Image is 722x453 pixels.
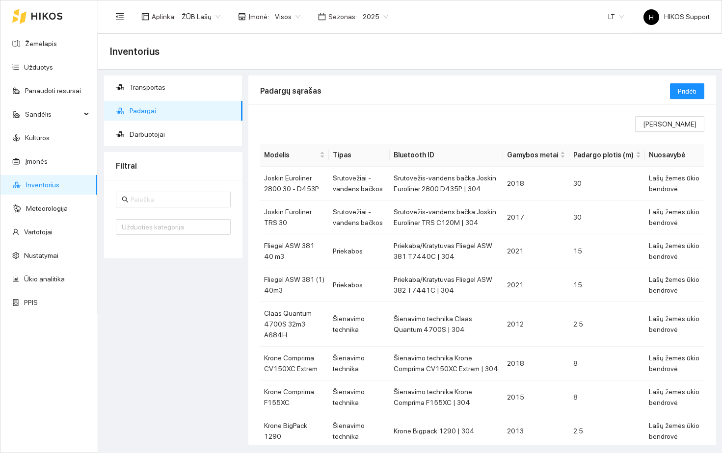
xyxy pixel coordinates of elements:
td: 8 [569,347,645,380]
th: this column's title is Modelis,this column is sortable [260,144,329,167]
span: search [122,196,129,203]
div: Padargų sąrašas [260,77,670,105]
td: Lašų žemės ūkio bendrovė [645,201,704,234]
td: Priekaba/Kratytuvas Fliegel ASW 381 T7440C | 304 [390,234,503,268]
span: 2025 [363,9,388,24]
span: Aplinka : [152,11,176,22]
span: Sezonas : [328,11,357,22]
span: Įmonė : [248,11,269,22]
td: Lašų žemės ūkio bendrovė [645,167,704,201]
a: Inventorius [26,181,59,189]
a: Žemėlapis [25,40,57,48]
td: Krone BigPack 1290 [260,414,329,448]
th: Tipas [329,144,390,167]
td: Lašų žemės ūkio bendrovė [645,380,704,414]
td: Lašų žemės ūkio bendrovė [645,234,704,268]
td: 2.5 [569,414,645,448]
span: Pridėti [678,86,696,97]
td: Priekaba/Kratytuvas Fliegel ASW 382 T7441C | 304 [390,268,503,302]
td: Srutovežis-vandens bačka Joskin Euroliner 2800 D435P | 304 [390,167,503,201]
span: HIKOS Support [643,13,710,21]
td: Priekabos [329,234,390,268]
td: 2017 [503,201,569,234]
a: Panaudoti resursai [25,87,81,95]
td: 2015 [503,380,569,414]
button: [PERSON_NAME] [635,116,704,132]
td: Šienavimo technika [329,414,390,448]
a: Nustatymai [24,252,58,259]
td: Šienavimo technika [329,380,390,414]
span: menu-fold [115,12,124,21]
td: Priekabos [329,268,390,302]
a: Kultūros [25,134,50,142]
th: this column's title is Padargo plotis (m),this column is sortable [569,144,645,167]
span: Transportas [130,77,235,97]
td: Srutovežiai - vandens bačkos [329,201,390,234]
span: shop [238,13,246,21]
span: calendar [318,13,326,21]
td: 15 [569,234,645,268]
a: Užduotys [24,63,53,71]
td: Lašų žemės ūkio bendrovė [645,268,704,302]
td: Joskin Euroliner TRS 30 [260,201,329,234]
td: 2018 [503,167,569,201]
input: Paieška [131,194,225,205]
td: Lašų žemės ūkio bendrovė [645,347,704,380]
span: [PERSON_NAME] [643,119,696,129]
span: Sandėlis [25,104,81,124]
td: Joskin Euroliner 2800 30 - D453P [260,167,329,201]
td: Krone Bigpack 1290 | 304 [390,414,503,448]
span: ŽŪB Lašų [182,9,220,24]
td: Srutovežiai - vandens bačkos [329,167,390,201]
span: Padargo plotis (m) [573,150,634,160]
td: Šienavimo technika [329,302,390,347]
td: Fliegel ASW 381 (1) 40m3 [260,268,329,302]
td: Claas Quantum 4700S 32m3 A684H [260,302,329,347]
td: Fliegel ASW 381 40 m3 [260,234,329,268]
th: this column's title is Gamybos metai,this column is sortable [503,144,569,167]
span: Inventorius [110,44,160,59]
button: menu-fold [110,7,130,26]
td: 2.5 [569,302,645,347]
td: Šienavimo technika [329,347,390,380]
span: layout [141,13,149,21]
span: Modelis [264,150,318,160]
td: Lašų žemės ūkio bendrovė [645,414,704,448]
td: Šienavimo technika Krone Comprima CV150XC Extrem | 304 [390,347,503,380]
td: Krone Comprima F155XC [260,380,329,414]
td: Lašų žemės ūkio bendrovė [645,302,704,347]
span: Visos [275,9,300,24]
td: Šienavimo technika Krone Comprima F155XC | 304 [390,380,503,414]
span: Gamybos metai [507,150,558,160]
a: Įmonės [25,157,48,165]
th: Nuosavybė [645,144,704,167]
td: 2021 [503,268,569,302]
th: Bluetooth ID [390,144,503,167]
td: 8 [569,380,645,414]
td: 30 [569,201,645,234]
span: Padargai [130,101,235,121]
button: Pridėti [670,83,704,99]
td: Krone Comprima CV150XC Extrem [260,347,329,380]
a: PPIS [24,299,38,306]
td: 2021 [503,234,569,268]
span: LT [608,9,624,24]
td: 30 [569,167,645,201]
td: Šienavimo technika Claas Quantum 4700S | 304 [390,302,503,347]
span: Darbuotojai [130,125,235,144]
td: 15 [569,268,645,302]
a: Ūkio analitika [24,275,65,283]
td: 2018 [503,347,569,380]
div: Filtrai [116,152,231,180]
td: Srutovežis-vandens bačka Joskin Euroliner TRS C120M | 304 [390,201,503,234]
td: 2013 [503,414,569,448]
span: H [649,9,654,25]
a: Vartotojai [24,228,53,236]
a: Meteorologija [26,204,68,212]
td: 2012 [503,302,569,347]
